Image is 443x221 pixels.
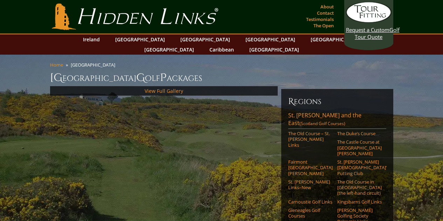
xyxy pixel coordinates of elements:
h6: Regions [288,96,386,107]
a: St. [PERSON_NAME] [DEMOGRAPHIC_DATA]’ Putting Club [337,159,382,176]
a: View Full Gallery [145,88,183,94]
a: [GEOGRAPHIC_DATA] [177,34,234,44]
a: The Castle Course at [GEOGRAPHIC_DATA][PERSON_NAME] [337,139,382,156]
a: [GEOGRAPHIC_DATA] [112,34,168,44]
li: [GEOGRAPHIC_DATA] [71,62,118,68]
a: Gleneagles Golf Courses [288,207,333,219]
a: The Old Course – St. [PERSON_NAME] Links [288,131,333,148]
a: The Open [312,21,335,30]
span: Request a Custom [346,26,389,33]
a: Home [50,62,63,68]
a: St. [PERSON_NAME] and the East(Scotland Golf Courses) [288,111,386,129]
a: About [319,2,335,12]
a: Kingsbarns Golf Links [337,199,382,205]
a: [GEOGRAPHIC_DATA] [141,44,198,55]
a: Request a CustomGolf Tour Quote [346,2,392,40]
a: [GEOGRAPHIC_DATA] [246,44,303,55]
a: Ireland [79,34,103,44]
a: St. [PERSON_NAME] Links–New [288,179,333,191]
a: The Old Course in [GEOGRAPHIC_DATA] (the left-hand circuit) [337,179,382,196]
a: Caribbean [206,44,237,55]
a: Fairmont [GEOGRAPHIC_DATA][PERSON_NAME] [288,159,333,176]
a: The Duke’s Course [337,131,382,136]
h1: [GEOGRAPHIC_DATA] olf ackages [50,71,393,85]
a: [GEOGRAPHIC_DATA] [242,34,299,44]
a: [GEOGRAPHIC_DATA] [307,34,364,44]
a: Carnoustie Golf Links [288,199,333,205]
span: G [136,71,145,85]
span: P [160,71,167,85]
a: Testimonials [304,14,335,24]
span: (Scotland Golf Courses) [299,120,345,126]
a: Contact [315,8,335,18]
